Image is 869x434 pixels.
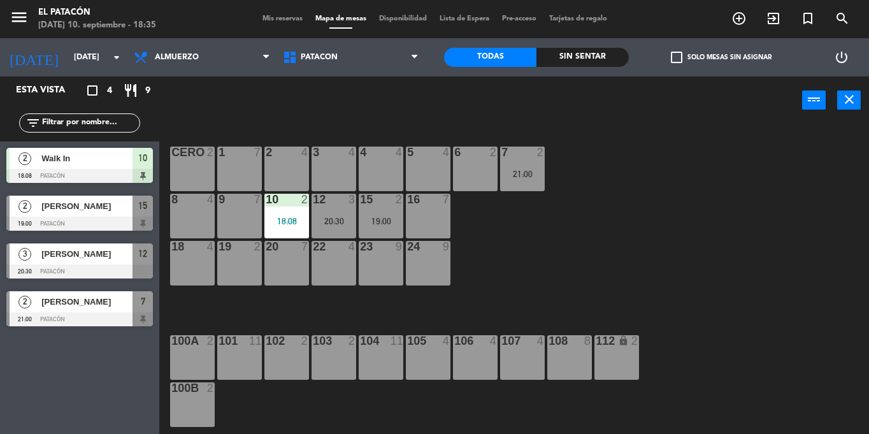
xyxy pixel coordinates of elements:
[254,194,262,205] div: 7
[312,217,356,226] div: 20:30
[138,150,147,166] span: 10
[444,48,536,67] div: Todas
[348,194,356,205] div: 3
[219,147,219,158] div: 1
[207,147,215,158] div: 2
[41,152,133,165] span: Walk In
[407,194,408,205] div: 16
[543,15,614,22] span: Tarjetas de regalo
[309,15,373,22] span: Mapa de mesas
[38,19,156,32] div: [DATE] 10. septiembre - 18:35
[549,335,549,347] div: 108
[835,11,850,26] i: search
[766,11,781,26] i: exit_to_app
[360,241,361,252] div: 23
[631,335,639,347] div: 2
[348,241,356,252] div: 4
[10,8,29,31] button: menu
[38,6,156,19] div: El Patacón
[671,52,772,63] label: Solo mesas sin asignar
[18,200,31,213] span: 2
[18,296,31,308] span: 2
[145,83,150,98] span: 9
[443,194,450,205] div: 7
[171,147,172,158] div: CERO
[207,335,215,347] div: 2
[254,241,262,252] div: 2
[501,335,502,347] div: 107
[25,115,41,131] i: filter_list
[391,335,403,347] div: 11
[443,147,450,158] div: 4
[433,15,496,22] span: Lista de Espera
[301,53,338,62] span: Patacón
[301,147,309,158] div: 4
[256,15,309,22] span: Mis reservas
[249,335,262,347] div: 11
[360,335,361,347] div: 104
[731,11,747,26] i: add_circle_outline
[837,90,861,110] button: close
[360,147,361,158] div: 4
[41,116,140,130] input: Filtrar por nombre...
[537,147,545,158] div: 2
[254,147,262,158] div: 7
[407,335,408,347] div: 105
[41,247,133,261] span: [PERSON_NAME]
[85,83,100,98] i: crop_square
[301,194,309,205] div: 2
[41,295,133,308] span: [PERSON_NAME]
[584,335,592,347] div: 8
[41,199,133,213] span: [PERSON_NAME]
[171,241,172,252] div: 18
[618,335,629,346] i: lock
[219,194,219,205] div: 9
[348,335,356,347] div: 2
[407,147,408,158] div: 5
[141,294,145,309] span: 7
[171,382,172,394] div: 100b
[360,194,361,205] div: 15
[348,147,356,158] div: 4
[107,83,112,98] span: 4
[219,241,219,252] div: 19
[301,241,309,252] div: 7
[800,11,815,26] i: turned_in_not
[207,382,215,394] div: 2
[496,15,543,22] span: Pre-acceso
[671,52,682,63] span: check_box_outline_blank
[396,241,403,252] div: 9
[490,147,498,158] div: 2
[109,50,124,65] i: arrow_drop_down
[807,92,822,107] i: power_input
[536,48,629,67] div: Sin sentar
[138,198,147,213] span: 15
[373,15,433,22] span: Disponibilidad
[443,241,450,252] div: 9
[219,335,219,347] div: 101
[407,241,408,252] div: 24
[18,152,31,165] span: 2
[396,194,403,205] div: 2
[802,90,826,110] button: power_input
[138,246,147,261] span: 12
[18,248,31,261] span: 3
[490,335,498,347] div: 4
[171,194,172,205] div: 8
[155,53,199,62] span: Almuerzo
[842,92,857,107] i: close
[123,83,138,98] i: restaurant
[171,335,172,347] div: 100a
[6,83,92,98] div: Esta vista
[500,170,545,178] div: 21:00
[396,147,403,158] div: 4
[264,217,309,226] div: 18:08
